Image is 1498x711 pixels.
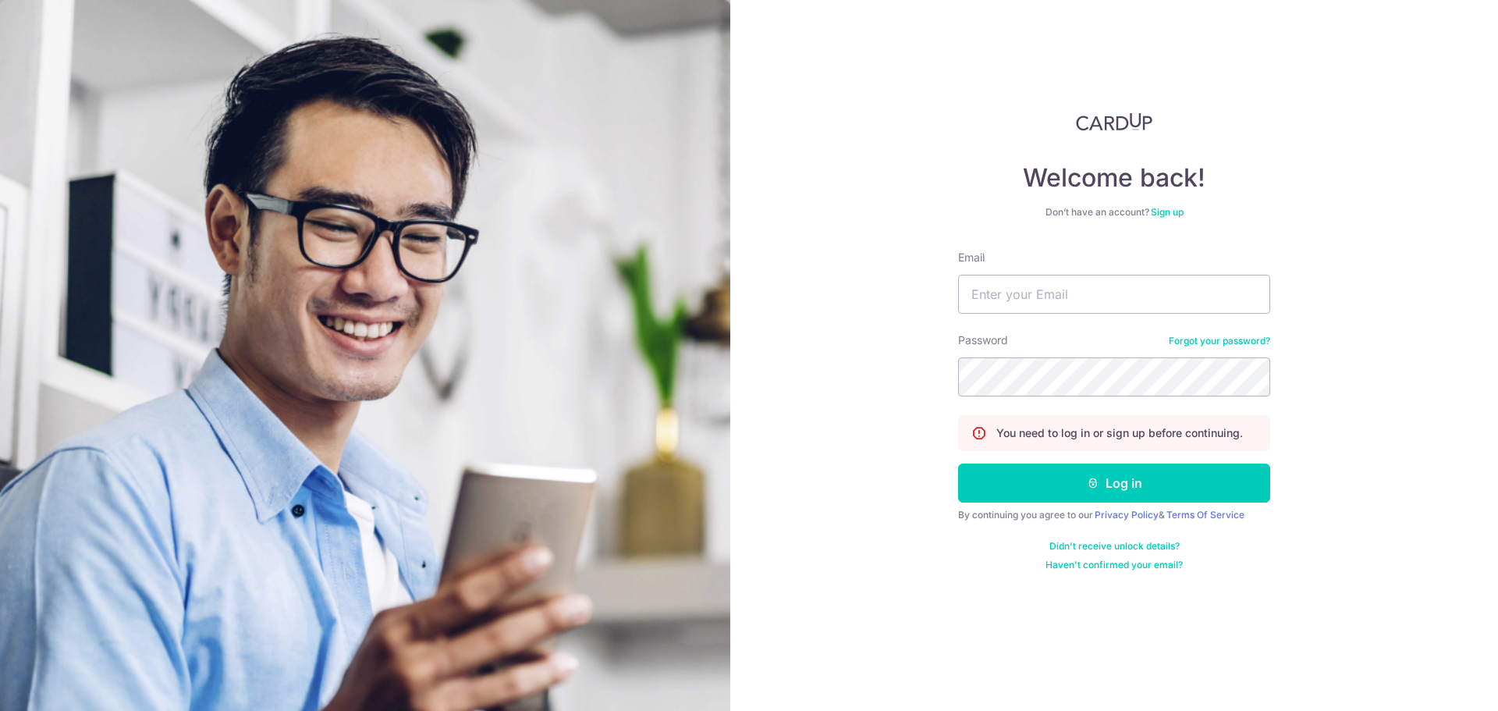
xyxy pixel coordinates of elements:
h4: Welcome back! [958,162,1270,194]
p: You need to log in or sign up before continuing. [996,425,1243,441]
label: Email [958,250,985,265]
div: Don’t have an account? [958,206,1270,219]
a: Terms Of Service [1166,509,1244,521]
a: Privacy Policy [1095,509,1159,521]
input: Enter your Email [958,275,1270,314]
a: Forgot your password? [1169,335,1270,347]
a: Didn't receive unlock details? [1049,540,1180,553]
img: CardUp Logo [1076,112,1152,131]
div: By continuing you agree to our & [958,509,1270,521]
a: Haven't confirmed your email? [1045,559,1183,571]
a: Sign up [1151,206,1184,218]
label: Password [958,332,1008,348]
button: Log in [958,464,1270,503]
